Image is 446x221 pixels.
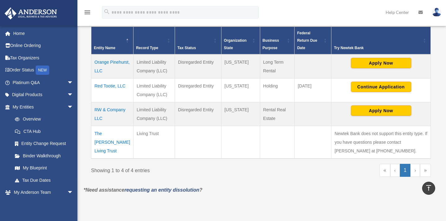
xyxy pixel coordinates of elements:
[4,198,83,211] a: My Documentsarrow_drop_down
[260,102,295,126] td: Rental Real Estate
[125,187,199,193] a: requesting an entity dissolution
[295,27,331,54] th: Federal Return Due Date: Activate to sort
[400,164,411,177] a: 1
[9,162,80,174] a: My Blueprint
[4,40,83,52] a: Online Ordering
[295,78,331,102] td: [DATE]
[91,27,133,54] th: Entity Name: Activate to invert sorting
[334,44,421,52] div: Try Newtek Bank
[4,186,83,199] a: My Anderson Teamarrow_drop_down
[432,8,441,17] img: User Pic
[221,27,260,54] th: Organization State: Activate to sort
[9,138,80,150] a: Entity Change Request
[4,89,83,101] a: Digital Productsarrow_drop_down
[422,182,435,195] a: vertical_align_top
[221,54,260,79] td: [US_STATE]
[4,101,80,113] a: My Entitiesarrow_drop_down
[133,54,175,79] td: Limited Liability Company (LLC)
[84,11,91,16] a: menu
[351,105,411,116] button: Apply Now
[91,102,133,126] td: RW & Company LLC
[91,164,256,175] div: Showing 1 to 4 of 4 entries
[84,9,91,16] i: menu
[4,64,83,77] a: Order StatusNEW
[351,82,411,92] button: Continue Application
[133,102,175,126] td: Limited Liability Company (LLC)
[103,8,110,15] i: search
[67,101,80,113] span: arrow_drop_down
[91,126,133,159] td: The [PERSON_NAME] Living Trust
[297,31,317,50] span: Federal Return Due Date
[36,66,49,75] div: NEW
[94,46,115,50] span: Entity Name
[133,78,175,102] td: Limited Liability Company (LLC)
[4,27,83,40] a: Home
[410,164,420,177] a: Next
[4,76,83,89] a: Platinum Q&Aarrow_drop_down
[91,78,133,102] td: Red Tootie, LLC
[91,54,133,79] td: Orange Pinehurst, LLC
[9,113,77,125] a: Overview
[4,52,83,64] a: Tax Organizers
[260,54,295,79] td: Long Term Rental
[221,102,260,126] td: [US_STATE]
[177,46,196,50] span: Tax Status
[331,126,431,159] td: Newtek Bank does not support this entity type. If you have questions please contact [PERSON_NAME]...
[67,76,80,89] span: arrow_drop_down
[331,27,431,54] th: Try Newtek Bank : Activate to sort
[9,150,80,162] a: Binder Walkthrough
[263,38,279,50] span: Business Purpose
[351,58,411,68] button: Apply Now
[221,78,260,102] td: [US_STATE]
[133,126,175,159] td: Living Trust
[175,78,221,102] td: Disregarded Entity
[379,164,390,177] a: First
[175,102,221,126] td: Disregarded Entity
[84,187,202,193] em: *Need assistance ?
[136,46,158,50] span: Record Type
[224,38,247,50] span: Organization State
[67,89,80,101] span: arrow_drop_down
[175,27,221,54] th: Tax Status: Activate to sort
[260,27,295,54] th: Business Purpose: Activate to sort
[260,78,295,102] td: Holding
[420,164,431,177] a: Last
[390,164,400,177] a: Previous
[175,54,221,79] td: Disregarded Entity
[3,7,59,19] img: Anderson Advisors Platinum Portal
[9,174,80,186] a: Tax Due Dates
[67,186,80,199] span: arrow_drop_down
[9,125,80,138] a: CTA Hub
[133,27,175,54] th: Record Type: Activate to sort
[67,198,80,211] span: arrow_drop_down
[425,184,432,192] i: vertical_align_top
